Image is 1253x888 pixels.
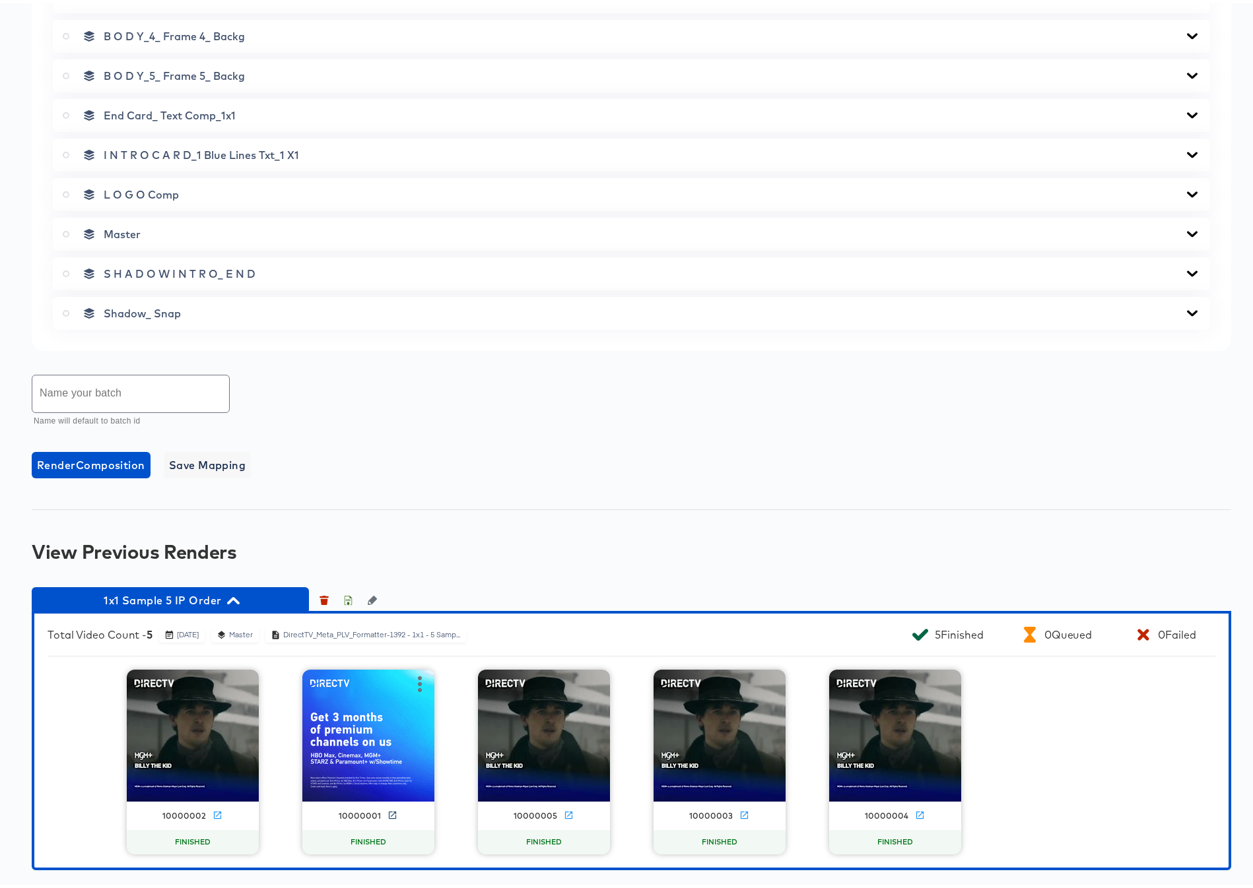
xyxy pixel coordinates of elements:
[514,808,557,818] div: 10000005
[104,145,299,158] span: I N T R O C A R D_1 Blue Lines Txt_1 X1
[104,26,245,40] span: B O D Y_4_ Frame 4_ Backg
[37,453,145,471] span: Render Composition
[521,834,567,844] span: FINISHED
[38,588,302,606] span: 1x1 Sample 5 IP Order
[104,264,255,277] span: S H A D O W I N T R O_ E N D
[104,185,179,198] span: L O G O Comp
[32,584,309,610] button: 1x1 Sample 5 IP Order
[345,834,391,844] span: FINISHED
[283,627,461,637] div: DirectTV_Meta_PLV_Formatter-1392 - 1x1 - 5 Samp...
[170,834,216,844] span: FINISHED
[162,808,206,818] div: 10000002
[865,808,908,818] div: 10000004
[1158,625,1196,638] div: 0 Failed
[228,627,254,637] div: Master
[829,666,961,798] img: thumbnail
[302,666,434,798] img: thumbnail
[32,538,1231,559] div: View Previous Renders
[654,666,786,798] img: thumbnail
[339,808,381,818] div: 10000001
[34,412,220,425] p: Name will default to batch id
[872,834,918,844] span: FINISHED
[48,625,152,638] div: Total Video Count -
[104,66,245,79] span: B O D Y_5_ Frame 5_ Backg
[147,625,152,638] b: 5
[176,627,199,637] div: [DATE]
[164,449,252,475] button: Save Mapping
[689,808,733,818] div: 10000003
[104,106,236,119] span: End Card_ Text Comp_1x1
[169,453,246,471] span: Save Mapping
[478,666,610,798] img: thumbnail
[935,625,983,638] div: 5 Finished
[696,834,743,844] span: FINISHED
[104,303,181,317] span: Shadow_ Snap
[1044,625,1092,638] div: 0 Queued
[104,224,141,238] span: Master
[32,449,151,475] button: RenderComposition
[127,666,259,798] img: thumbnail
